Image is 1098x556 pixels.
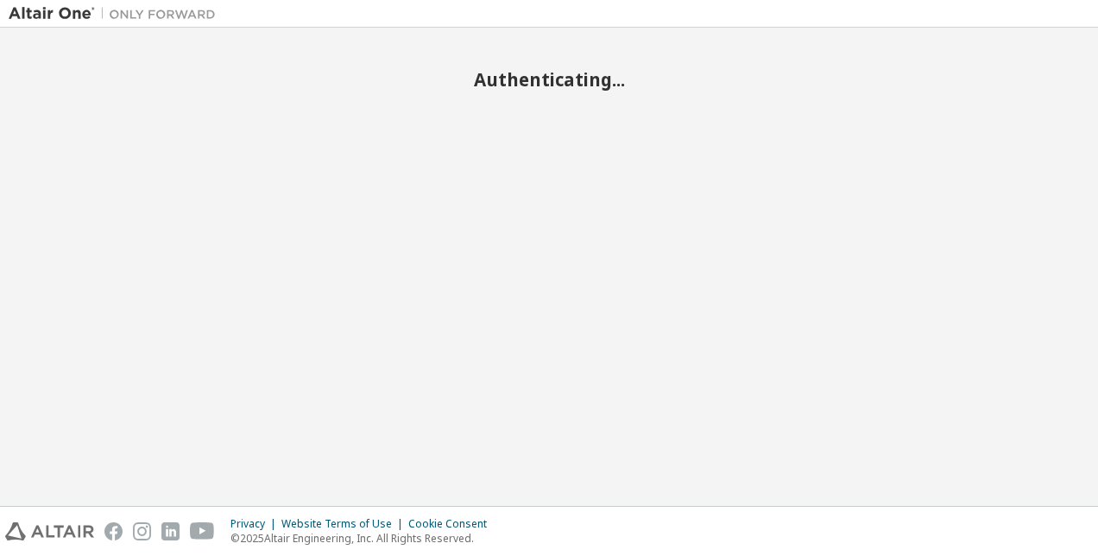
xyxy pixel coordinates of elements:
img: youtube.svg [190,522,215,540]
img: facebook.svg [104,522,123,540]
div: Website Terms of Use [281,517,408,531]
p: © 2025 Altair Engineering, Inc. All Rights Reserved. [230,531,497,546]
img: Altair One [9,5,224,22]
img: altair_logo.svg [5,522,94,540]
div: Privacy [230,517,281,531]
img: instagram.svg [133,522,151,540]
img: linkedin.svg [161,522,180,540]
h2: Authenticating... [9,68,1089,91]
div: Cookie Consent [408,517,497,531]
